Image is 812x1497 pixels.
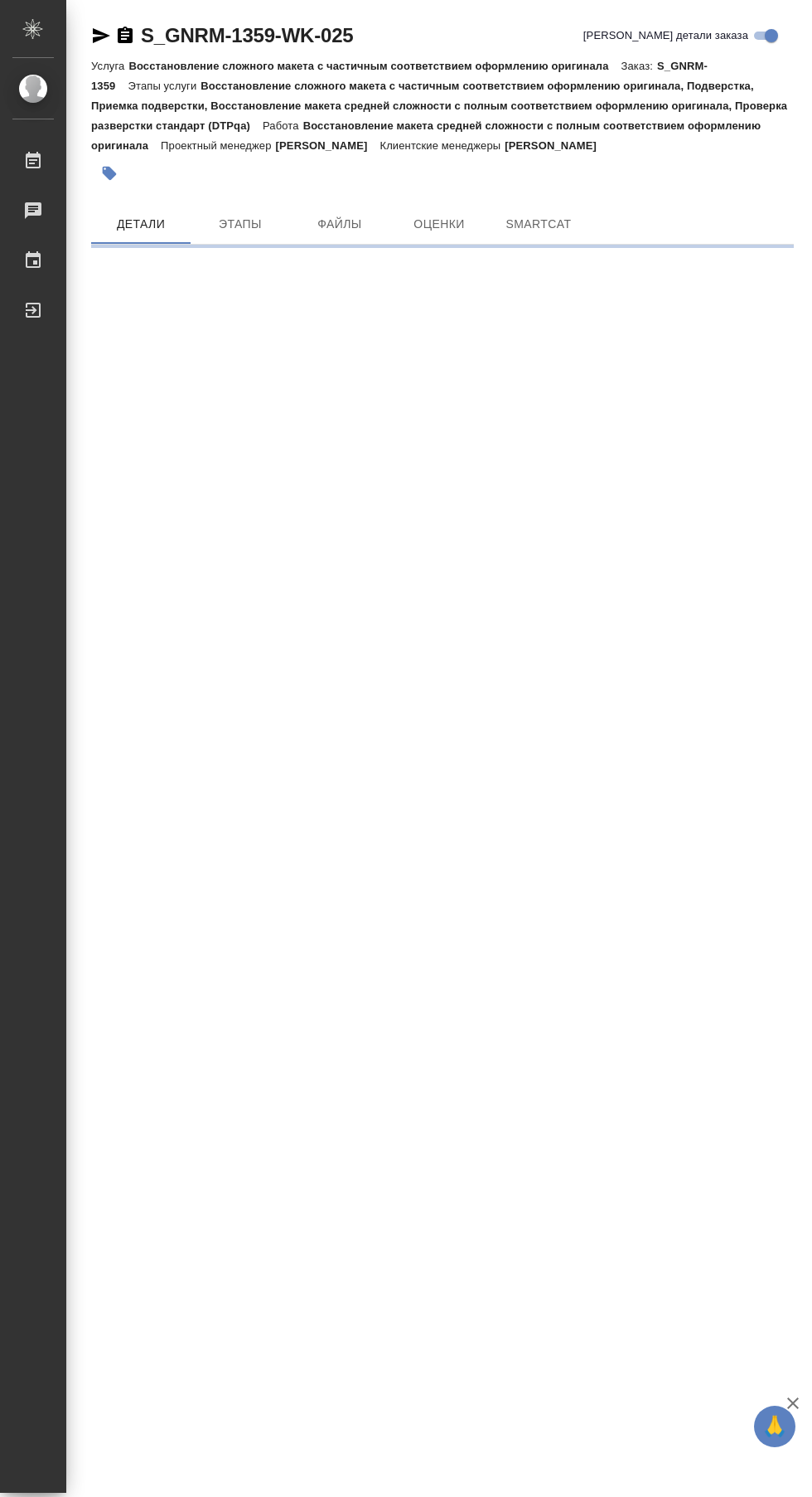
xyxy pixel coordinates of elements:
[101,214,181,235] span: Детали
[499,214,578,235] span: SmartCat
[91,26,111,46] button: Скопировать ссылку для ЯМессенджера
[263,119,303,132] p: Работа
[505,139,609,152] p: [PERSON_NAME]
[128,60,621,72] p: Восстановление сложного макета с частичным соответствием оформлению оригинала
[91,155,128,192] button: Добавить тэг
[379,139,505,152] p: Клиентские менеджеры
[91,60,128,72] p: Услуга
[161,139,275,152] p: Проектный менеджер
[300,214,379,235] span: Файлы
[399,214,479,235] span: Оценки
[201,214,280,235] span: Этапы
[621,60,657,72] p: Заказ:
[754,1406,795,1447] button: 🙏
[91,80,787,132] p: Восстановление сложного макета с частичным соответствием оформлению оригинала, Подверстка, Приемк...
[115,26,135,46] button: Скопировать ссылку
[276,139,380,152] p: [PERSON_NAME]
[761,1409,789,1444] span: 🙏
[141,24,353,46] a: S_GNRM-1359-WK-025
[583,27,748,44] span: [PERSON_NAME] детали заказа
[128,80,201,92] p: Этапы услуги
[91,119,761,152] p: Восстановление макета средней сложности с полным соответствием оформлению оригинала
